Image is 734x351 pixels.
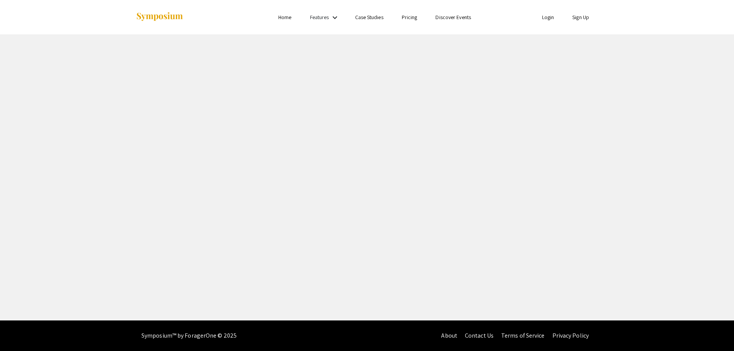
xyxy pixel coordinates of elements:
div: Symposium™ by ForagerOne © 2025 [141,320,237,351]
img: Symposium by ForagerOne [136,12,183,22]
a: Login [542,14,554,21]
a: Features [310,14,329,21]
a: Case Studies [355,14,383,21]
a: Pricing [402,14,417,21]
a: About [441,332,457,340]
mat-icon: Expand Features list [330,13,339,22]
a: Sign Up [572,14,589,21]
a: Privacy Policy [552,332,589,340]
a: Discover Events [435,14,471,21]
a: Home [278,14,291,21]
a: Contact Us [465,332,494,340]
iframe: Chat [702,317,728,345]
a: Terms of Service [501,332,545,340]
